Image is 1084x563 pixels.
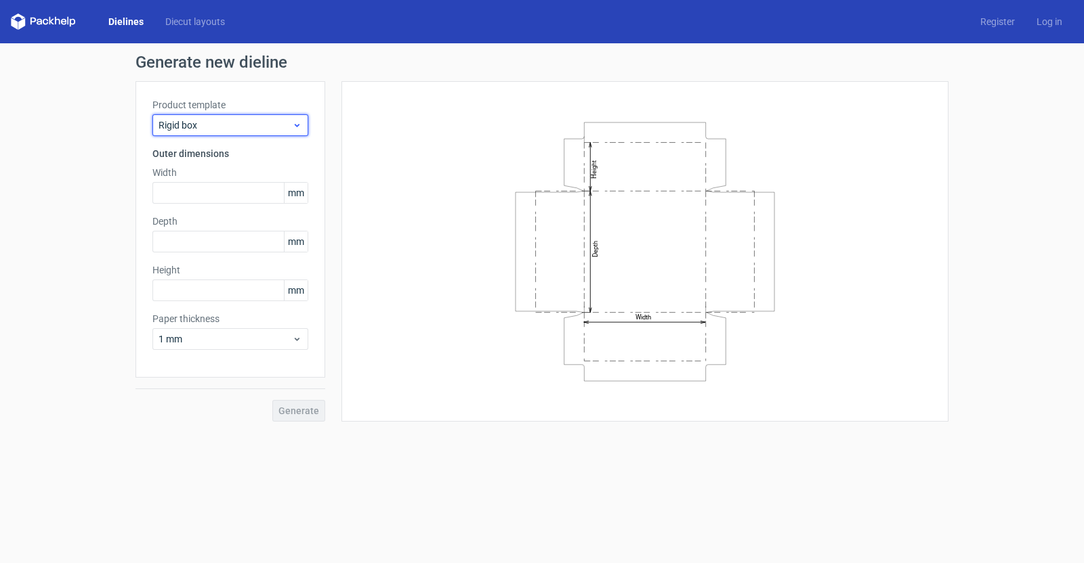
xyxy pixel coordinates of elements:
[135,54,948,70] h1: Generate new dieline
[152,263,308,277] label: Height
[284,231,308,252] span: mm
[590,160,598,178] text: Height
[152,147,308,160] h3: Outer dimensions
[1026,15,1073,28] a: Log in
[154,15,236,28] a: Diecut layouts
[159,332,292,346] span: 1 mm
[152,98,308,112] label: Product template
[159,118,292,132] span: Rigid box
[152,166,308,179] label: Width
[152,215,308,228] label: Depth
[98,15,154,28] a: Dielines
[970,15,1026,28] a: Register
[591,240,599,256] text: Depth
[284,280,308,300] span: mm
[284,183,308,203] span: mm
[635,313,651,321] text: Width
[152,312,308,325] label: Paper thickness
